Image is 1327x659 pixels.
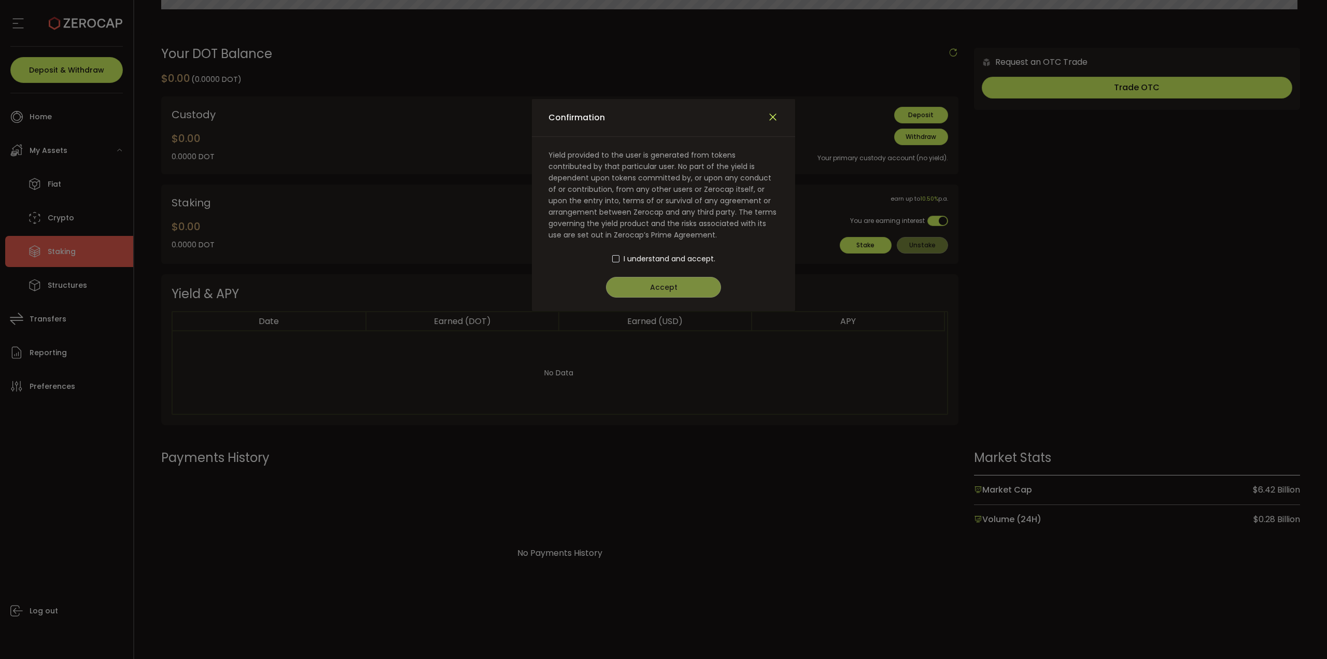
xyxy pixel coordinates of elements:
span: Confirmation [548,111,605,124]
div: Confirmation [532,99,795,312]
button: Close [767,111,779,123]
span: Yield provided to the user is generated from tokens contributed by that particular user. No part ... [548,150,777,240]
span: I understand and accept. [624,253,715,264]
button: Accept [606,277,721,298]
span: Accept [650,282,677,292]
iframe: Chat Widget [1275,609,1327,659]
